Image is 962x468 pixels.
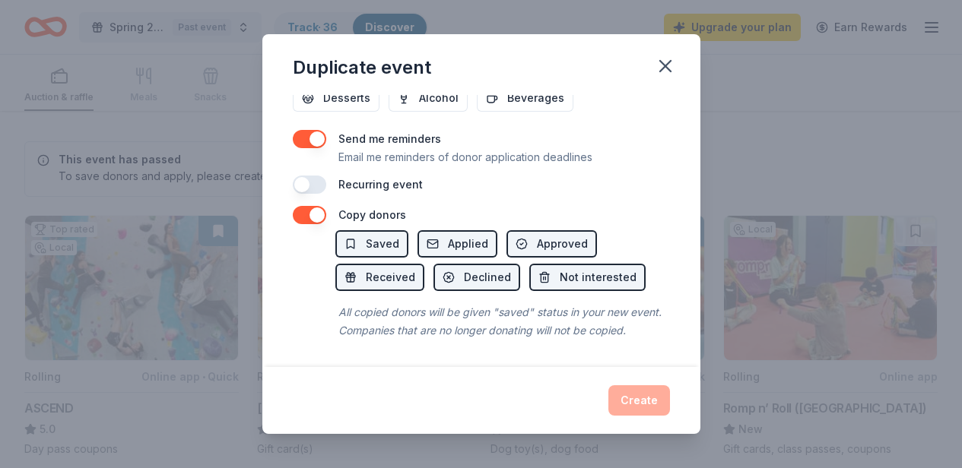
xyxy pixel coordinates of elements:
[335,264,424,291] button: Received
[338,132,441,145] label: Send me reminders
[335,230,408,258] button: Saved
[338,178,423,191] label: Recurring event
[448,235,488,253] span: Applied
[537,235,588,253] span: Approved
[560,268,637,286] span: Not interested
[419,89,459,107] span: Alcohol
[464,268,511,286] span: Declined
[366,235,399,253] span: Saved
[335,300,670,343] div: All copied donors will be given "saved" status in your new event. Companies that are no longer do...
[323,89,370,107] span: Desserts
[338,148,592,166] p: Email me reminders of donor application deadlines
[507,89,564,107] span: Beverages
[506,230,597,258] button: Approved
[529,264,646,291] button: Not interested
[433,264,520,291] button: Declined
[293,55,431,80] div: Duplicate event
[477,84,573,112] button: Beverages
[389,84,468,112] button: Alcohol
[418,230,497,258] button: Applied
[366,268,415,286] span: Received
[293,84,379,112] button: Desserts
[338,208,406,221] label: Copy donors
